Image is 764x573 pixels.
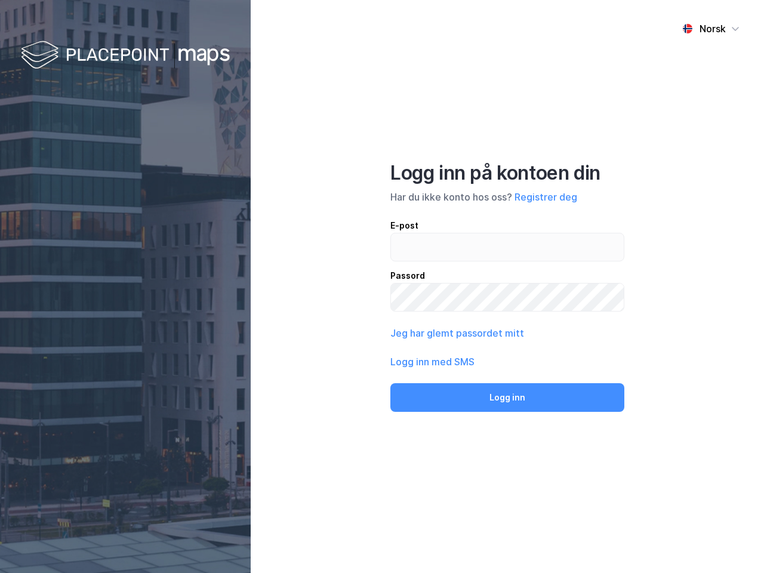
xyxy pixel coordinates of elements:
button: Jeg har glemt passordet mitt [390,326,524,340]
iframe: Chat Widget [704,516,764,573]
div: Logg inn på kontoen din [390,161,624,185]
button: Registrer deg [515,190,577,204]
button: Logg inn [390,383,624,412]
div: Norsk [700,21,726,36]
img: logo-white.f07954bde2210d2a523dddb988cd2aa7.svg [21,38,230,73]
div: E-post [390,218,624,233]
div: Har du ikke konto hos oss? [390,190,624,204]
div: Passord [390,269,624,283]
button: Logg inn med SMS [390,355,475,369]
